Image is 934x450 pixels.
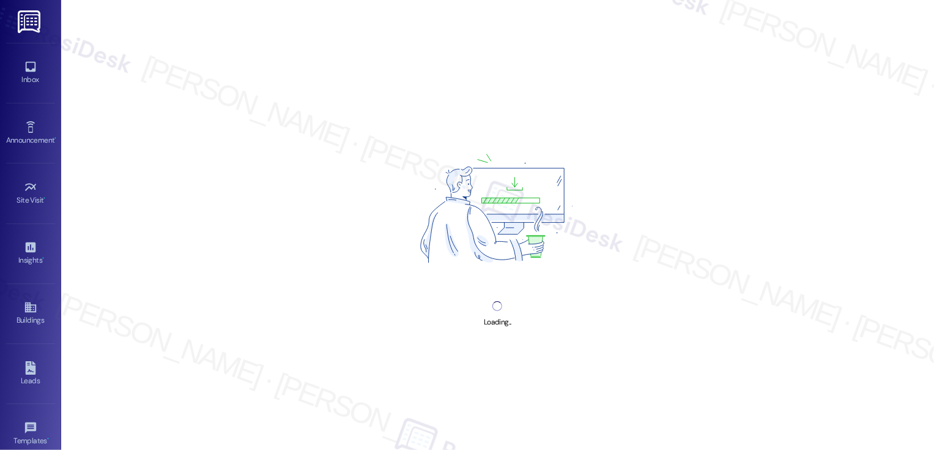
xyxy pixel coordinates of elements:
span: • [42,254,44,263]
a: Inbox [6,56,55,89]
span: • [44,194,46,203]
img: ResiDesk Logo [18,10,43,33]
a: Leads [6,358,55,391]
a: Buildings [6,297,55,330]
div: Loading... [484,316,511,329]
a: Site Visit • [6,177,55,210]
a: Insights • [6,237,55,270]
span: • [47,435,49,443]
span: • [54,134,56,143]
